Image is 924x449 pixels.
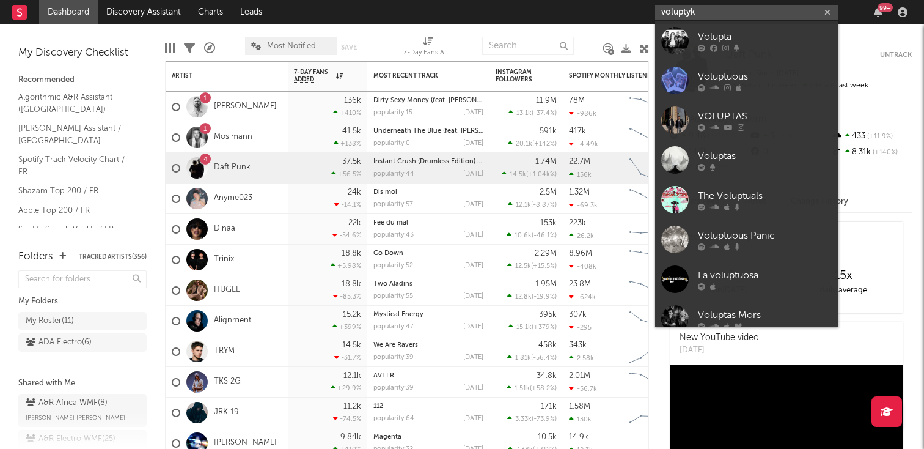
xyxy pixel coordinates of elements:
[569,262,596,270] div: -408k
[831,144,912,160] div: 8.31k
[539,311,557,319] div: 395k
[463,232,483,239] div: [DATE]
[541,403,557,410] div: 171k
[516,202,531,209] span: 12.1k
[787,269,900,283] div: 15 x
[624,184,679,214] svg: Chart title
[532,385,555,392] span: +58.2 %
[880,49,912,61] button: Untrack
[403,46,452,61] div: 7-Day Fans Added (7-Day Fans Added)
[569,97,585,105] div: 78M
[515,263,531,270] span: 12.5k
[569,372,590,380] div: 2.01M
[463,201,483,208] div: [DATE]
[463,109,483,116] div: [DATE]
[516,324,532,331] span: 15.1k
[516,141,532,147] span: 20.1k
[624,92,679,122] svg: Chart title
[343,372,361,380] div: 12.1k
[535,158,557,166] div: 1.74M
[535,250,557,258] div: 2.29M
[482,37,574,55] input: Search...
[340,433,361,441] div: 9.84k
[373,232,414,239] div: popularity: 43
[533,263,555,270] span: +15.5 %
[373,201,413,208] div: popularity: 57
[214,407,239,418] a: JRK 19
[698,29,832,44] div: Volupta
[18,250,53,264] div: Folders
[515,385,530,392] span: 1.51k
[18,153,134,178] a: Spotify Track Velocity Chart / FR
[655,61,838,100] a: Voluptuöus
[214,132,252,143] a: Mosimann
[331,384,361,392] div: +29.9 %
[787,283,900,298] div: daily average
[569,250,592,258] div: 8.96M
[331,170,361,178] div: +56.5 %
[463,354,483,361] div: [DATE]
[655,100,838,140] a: VOLUPTAS
[348,188,361,196] div: 24k
[214,346,235,357] a: TRYM
[373,220,408,226] a: Fée du mal
[333,109,361,117] div: +410 %
[373,72,465,80] div: Most Recent Track
[18,394,147,427] a: A&R Africa WMF(8)[PERSON_NAME] [PERSON_NAME]
[569,188,590,196] div: 1.32M
[569,109,596,117] div: -986k
[878,3,893,12] div: 99 +
[373,373,394,379] a: AVTLR
[331,262,361,270] div: +5.98 %
[373,324,414,330] div: popularity: 47
[463,171,483,177] div: [DATE]
[508,139,557,147] div: ( )
[18,376,147,391] div: Shared with Me
[214,193,252,204] a: Anyme023
[831,128,912,144] div: 433
[373,158,483,165] div: Instant Crush (Drumless Edition) (feat. Julian Casablancas)
[463,415,483,422] div: [DATE]
[373,109,413,116] div: popularity: 15
[184,31,195,66] div: Filters
[624,214,679,245] svg: Chart title
[496,69,538,83] div: Instagram Followers
[342,280,361,288] div: 18.8k
[507,262,557,270] div: ( )
[18,184,134,198] a: Shazam Top 200 / FR
[18,204,134,217] a: Apple Top 200 / FR
[528,171,555,178] span: +1.04k %
[680,332,759,344] div: New YouTube video
[343,403,361,410] div: 11.2k
[624,398,679,428] svg: Chart title
[533,232,555,239] span: -46.1 %
[204,31,215,66] div: A&R Pipeline
[18,223,134,236] a: Spotify Search Virality / FR
[624,275,679,306] svg: Chart title
[373,158,550,165] a: Instant Crush (Drumless Edition) (feat. [PERSON_NAME])
[373,385,414,391] div: popularity: 39
[507,231,557,239] div: ( )
[165,31,175,66] div: Edit Columns
[332,231,361,239] div: -54.6 %
[533,355,555,362] span: -56.4 %
[334,201,361,209] div: -14.1 %
[871,149,898,156] span: +140 %
[373,250,403,257] a: Go Down
[26,396,108,410] div: A&R Africa WMF ( 8 )
[515,294,532,300] span: 12.8k
[624,306,679,336] svg: Chart title
[536,97,557,105] div: 11.9M
[373,434,483,440] div: Magenta
[214,163,251,173] a: Daft Punk
[698,308,832,322] div: Voluptas Mors
[267,42,316,50] span: Most Notified
[373,220,483,226] div: Fée du mal
[624,153,679,184] svg: Chart title
[655,5,838,20] input: Search for artists
[214,316,251,326] a: Alignment
[569,201,598,209] div: -69.3k
[533,294,555,300] span: -19.9 %
[533,416,555,423] span: -73.9 %
[18,122,134,147] a: [PERSON_NAME] Assistant / [GEOGRAPHIC_DATA]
